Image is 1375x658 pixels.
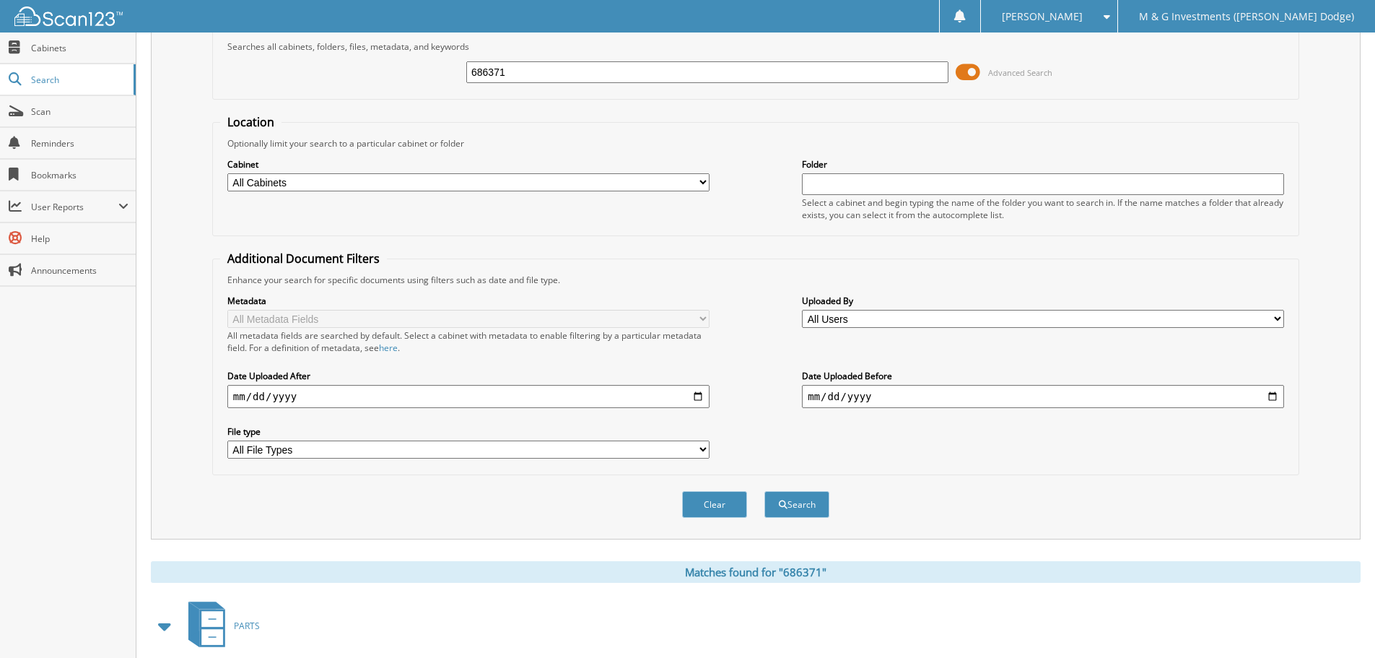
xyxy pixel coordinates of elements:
legend: Location [220,114,281,130]
span: Announcements [31,264,128,277]
label: Cabinet [227,158,710,170]
div: Select a cabinet and begin typing the name of the folder you want to search in. If the name match... [802,196,1284,221]
legend: Additional Document Filters [220,251,387,267]
span: Advanced Search [988,67,1052,78]
a: PARTS [180,597,260,654]
div: All metadata fields are searched by default. Select a cabinet with metadata to enable filtering b... [227,329,710,354]
span: [PERSON_NAME] [1002,12,1083,21]
input: start [227,385,710,408]
input: end [802,385,1284,408]
div: Searches all cabinets, folders, files, metadata, and keywords [220,40,1291,53]
label: File type [227,425,710,438]
span: M & G Investments ([PERSON_NAME] Dodge) [1139,12,1354,21]
img: scan123-logo-white.svg [14,7,123,26]
label: Metadata [227,295,710,307]
span: Search [31,74,126,86]
span: Cabinets [31,42,128,54]
div: Matches found for "686371" [151,561,1361,583]
label: Folder [802,158,1284,170]
span: PARTS [234,620,260,632]
label: Date Uploaded Before [802,370,1284,382]
span: Reminders [31,137,128,150]
button: Clear [682,491,747,518]
div: Enhance your search for specific documents using filters such as date and file type. [220,274,1291,286]
label: Date Uploaded After [227,370,710,382]
div: Optionally limit your search to a particular cabinet or folder [220,137,1291,150]
a: here [379,342,398,354]
span: User Reports [31,201,118,213]
label: Uploaded By [802,295,1284,307]
span: Bookmarks [31,169,128,181]
button: Search [764,491,829,518]
span: Scan [31,105,128,118]
iframe: Chat Widget [1303,589,1375,658]
span: Help [31,233,128,245]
